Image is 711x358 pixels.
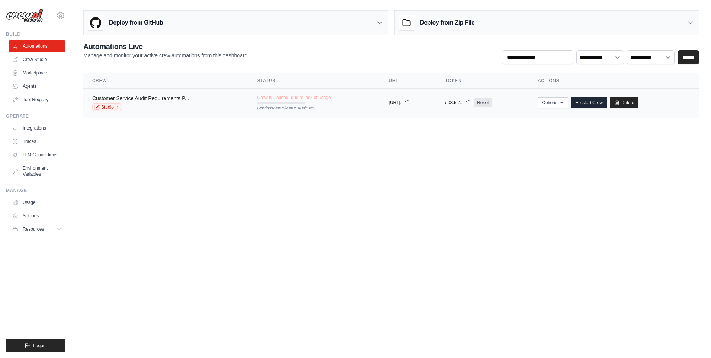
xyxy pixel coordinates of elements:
[257,106,305,111] div: First deploy can take up to 10 minutes
[474,98,492,107] a: Reset
[6,9,43,23] img: Logo
[380,73,437,89] th: URL
[6,188,65,194] div: Manage
[6,31,65,37] div: Build
[9,40,65,52] a: Automations
[33,343,47,349] span: Logout
[436,73,529,89] th: Token
[538,97,568,108] button: Options
[9,196,65,208] a: Usage
[248,73,380,89] th: Status
[109,18,163,27] h3: Deploy from GitHub
[9,162,65,180] a: Environment Variables
[23,226,44,232] span: Resources
[9,67,65,79] a: Marketplace
[9,80,65,92] a: Agents
[9,223,65,235] button: Resources
[92,103,122,111] a: Studio
[257,95,331,100] span: Crew is Paused, due to lack of usage
[571,97,607,108] a: Re-start Crew
[83,41,249,52] h2: Automations Live
[445,100,471,106] button: d08de7...
[6,339,65,352] button: Logout
[9,210,65,222] a: Settings
[529,73,699,89] th: Actions
[420,18,474,27] h3: Deploy from Zip File
[610,97,638,108] a: Delete
[88,15,103,30] img: GitHub Logo
[92,95,189,101] a: Customer Service Audit Requirements P...
[83,52,249,59] p: Manage and monitor your active crew automations from this dashboard.
[6,113,65,119] div: Operate
[9,54,65,65] a: Crew Studio
[9,149,65,161] a: LLM Connections
[9,135,65,147] a: Traces
[83,73,248,89] th: Crew
[9,94,65,106] a: Tool Registry
[9,122,65,134] a: Integrations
